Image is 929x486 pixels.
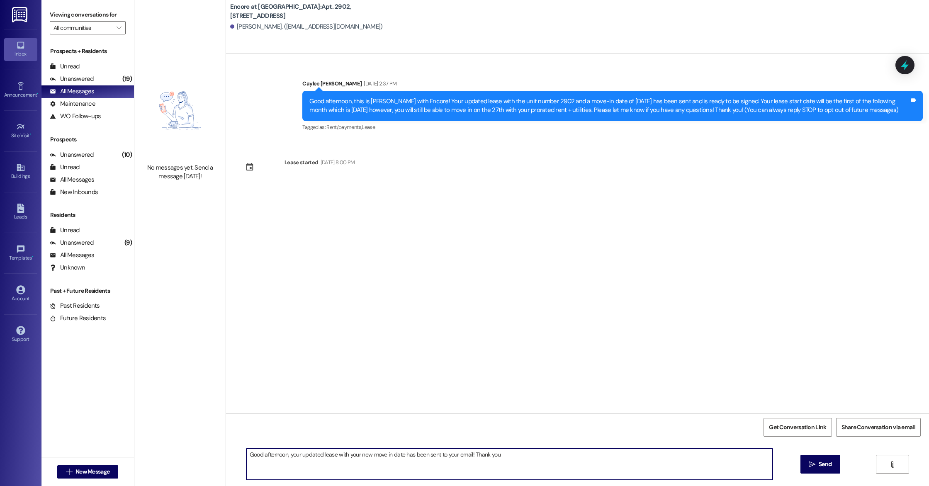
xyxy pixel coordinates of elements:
div: Residents [41,211,134,219]
span: Send [819,460,832,469]
textarea: Good afternoon, your updated lease with your new move in date has been sent to your email! Thank you [246,449,773,480]
i:  [809,461,815,468]
div: Unknown [50,263,85,272]
a: Inbox [4,38,37,61]
span: Get Conversation Link [769,423,826,432]
div: New Inbounds [50,188,98,197]
div: Lease started [285,158,319,167]
div: All Messages [50,175,94,184]
div: [DATE] 2:37 PM [362,79,396,88]
div: WO Follow-ups [50,112,101,121]
div: Prospects + Residents [41,47,134,56]
div: Tagged as: [302,121,923,133]
a: Site Visit • [4,120,37,142]
a: Buildings [4,160,37,183]
div: (10) [120,148,134,161]
div: (19) [120,73,134,85]
div: All Messages [50,251,94,260]
input: All communities [54,21,112,34]
span: • [30,131,31,137]
button: Get Conversation Link [764,418,832,437]
div: Future Residents [50,314,106,323]
div: [PERSON_NAME]. ([EMAIL_ADDRESS][DOMAIN_NAME]) [230,22,383,31]
span: • [37,91,38,97]
label: Viewing conversations for [50,8,126,21]
i:  [889,461,895,468]
div: All Messages [50,87,94,96]
div: (9) [122,236,134,249]
img: empty-state [143,62,216,159]
div: [DATE] 8:00 PM [319,158,355,167]
a: Leads [4,201,37,224]
span: Share Conversation via email [841,423,915,432]
i:  [117,24,121,31]
div: Caylee [PERSON_NAME] [302,79,923,91]
div: Unread [50,163,80,172]
div: Past + Future Residents [41,287,134,295]
a: Templates • [4,242,37,265]
span: Lease [362,124,375,131]
span: Rent/payments , [326,124,362,131]
div: Prospects [41,135,134,144]
button: Share Conversation via email [836,418,921,437]
div: Past Residents [50,301,100,310]
div: Unanswered [50,238,94,247]
i:  [66,469,72,475]
span: • [32,254,33,260]
div: Unread [50,62,80,71]
div: Unanswered [50,151,94,159]
a: Account [4,283,37,305]
a: Support [4,323,37,346]
button: Send [800,455,841,474]
b: Encore at [GEOGRAPHIC_DATA]: Apt. 2902, [STREET_ADDRESS] [230,2,396,20]
div: Good afternoon, this is [PERSON_NAME] with Encore! Your updated lease with the unit number 2902 a... [309,97,910,115]
button: New Message [57,465,119,479]
div: Maintenance [50,100,95,108]
div: Unanswered [50,75,94,83]
img: ResiDesk Logo [12,7,29,22]
span: New Message [75,467,109,476]
div: No messages yet. Send a message [DATE]! [143,163,216,181]
div: Unread [50,226,80,235]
